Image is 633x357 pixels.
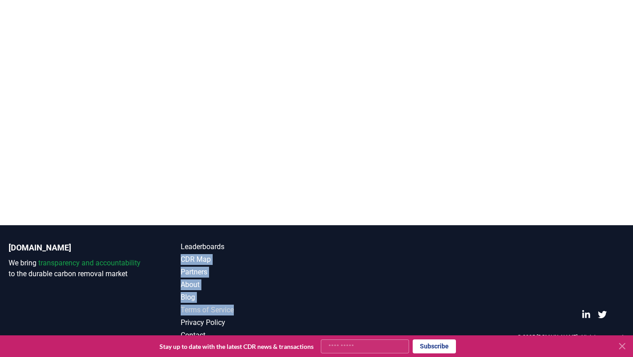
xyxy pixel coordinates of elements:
[181,267,317,278] a: Partners
[181,305,317,315] a: Terms of Service
[582,310,591,319] a: LinkedIn
[181,254,317,265] a: CDR Map
[181,292,317,303] a: Blog
[9,258,145,279] p: We bring to the durable carbon removal market
[181,241,317,252] a: Leaderboards
[598,310,607,319] a: Twitter
[181,330,317,341] a: Contact
[181,279,317,290] a: About
[38,259,141,267] span: transparency and accountability
[9,241,145,254] p: [DOMAIN_NAME]
[517,334,625,341] p: © 2025 [DOMAIN_NAME]. All rights reserved.
[181,317,317,328] a: Privacy Policy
